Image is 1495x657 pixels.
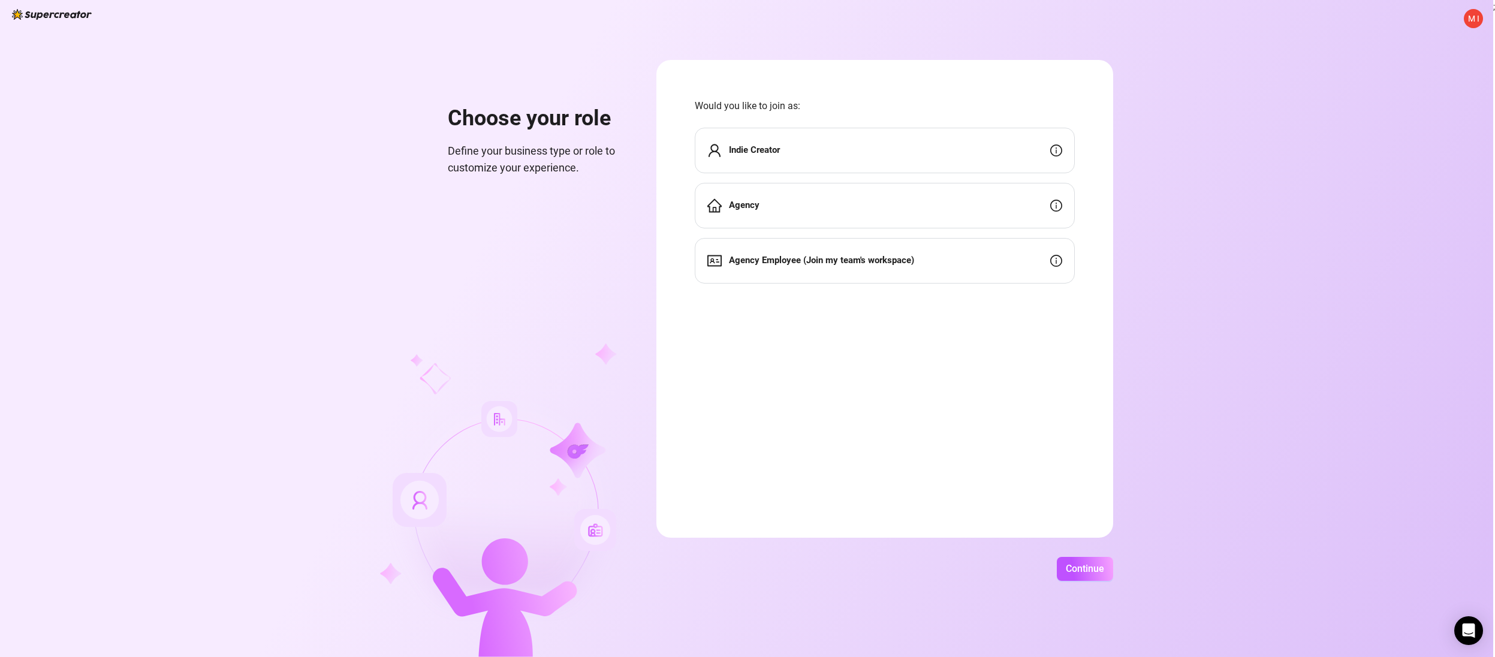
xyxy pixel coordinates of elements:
[729,200,759,210] strong: Agency
[1050,144,1062,156] span: info-circle
[707,198,722,213] span: home
[1066,563,1104,574] span: Continue
[448,106,628,132] h1: Choose your role
[707,254,722,268] span: idcard
[1057,557,1113,581] button: Continue
[1454,616,1483,645] div: Open Intercom Messenger
[707,143,722,158] span: user
[448,143,628,177] span: Define your business type or role to customize your experience.
[1468,12,1479,25] span: M I
[729,144,780,155] strong: Indie Creator
[1050,200,1062,212] span: info-circle
[695,98,1075,113] span: Would you like to join as:
[729,255,914,266] strong: Agency Employee (Join my team's workspace)
[1050,255,1062,267] span: info-circle
[12,9,92,20] img: logo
